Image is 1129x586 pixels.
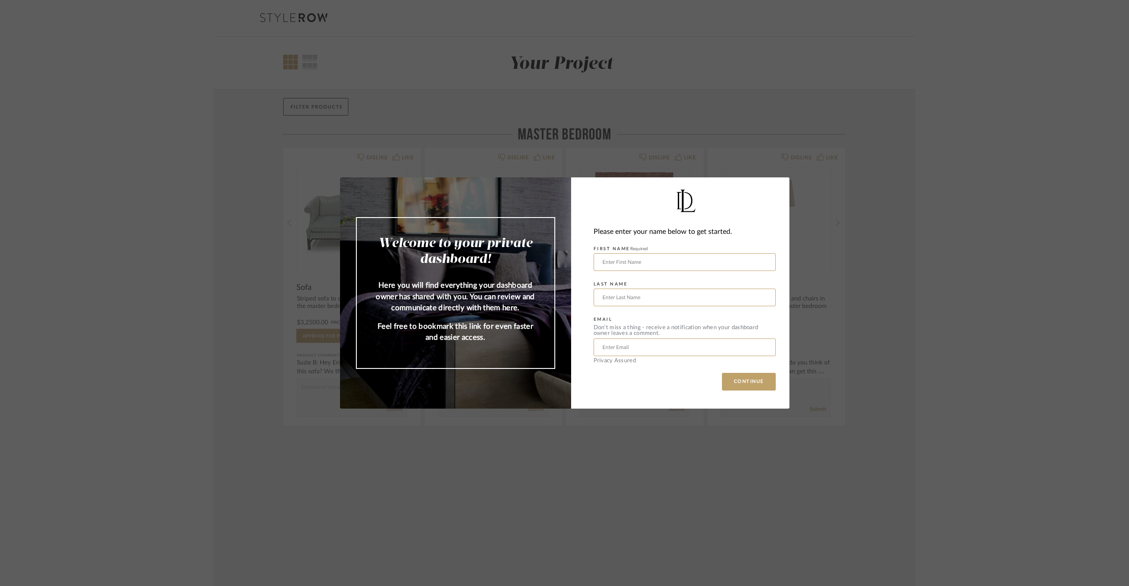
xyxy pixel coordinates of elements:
div: Don’t miss a thing - receive a notification when your dashboard owner leaves a comment. [594,325,776,336]
input: Enter Last Name [594,289,776,306]
span: Required [630,247,648,251]
label: LAST NAME [594,282,628,287]
p: Feel free to bookmark this link for even faster and easier access. [374,321,537,343]
p: Here you will find everything your dashboard owner has shared with you. You can review and commun... [374,280,537,314]
label: EMAIL [594,317,613,322]
input: Enter Email [594,338,776,356]
button: CONTINUE [722,373,776,391]
input: Enter First Name [594,253,776,271]
label: FIRST NAME [594,246,648,252]
h2: Welcome to your private dashboard! [374,236,537,267]
div: Privacy Assured [594,358,776,364]
div: Please enter your name below to get started. [594,226,776,238]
